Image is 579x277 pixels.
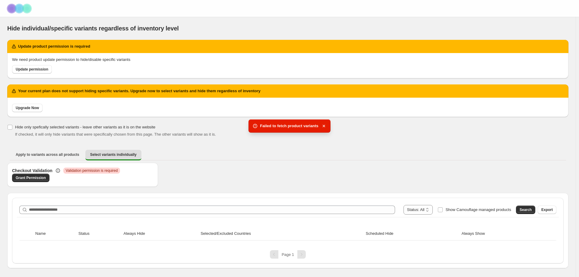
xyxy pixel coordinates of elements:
span: Validation permission is required [66,168,118,173]
h3: Checkout Validation [12,168,52,174]
span: If checked, it will only hide variants that were specifically chosen from this page. The other va... [15,132,216,137]
a: Grant Permission [12,174,49,182]
h2: Update product permission is required [18,43,90,49]
span: Select variants individually [90,152,137,157]
span: Hide individual/specific variants regardless of inventory level [7,25,179,32]
a: Upgrade Now [12,104,43,112]
th: Always Show [460,227,542,241]
button: Select variants individually [85,150,141,160]
span: Update permission [16,67,48,72]
h2: Your current plan does not support hiding specific variants. Upgrade now to select variants and h... [18,88,261,94]
span: Export [541,207,553,212]
span: Show Camouflage managed products [445,207,511,212]
th: Selected/Excluded Countries [199,227,364,241]
span: Failed to fetch product variants [260,123,318,129]
span: Apply to variants across all products [16,152,79,157]
button: Apply to variants across all products [11,150,84,159]
span: Page 1 [282,252,294,257]
span: Search [520,207,532,212]
div: Select variants individually [7,163,568,268]
button: Export [538,206,556,214]
th: Always Hide [122,227,199,241]
span: Hide only spefically selected variants - leave other variants as it is on the website [15,125,155,129]
th: Name [33,227,77,241]
span: Upgrade Now [16,105,39,110]
nav: Pagination [17,250,559,259]
span: We need product update permission to hide/disable specific variants [12,57,130,62]
th: Scheduled Hide [364,227,460,241]
a: Update permission [12,65,52,74]
span: Grant Permission [16,175,46,180]
button: Search [516,206,535,214]
th: Status [77,227,122,241]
